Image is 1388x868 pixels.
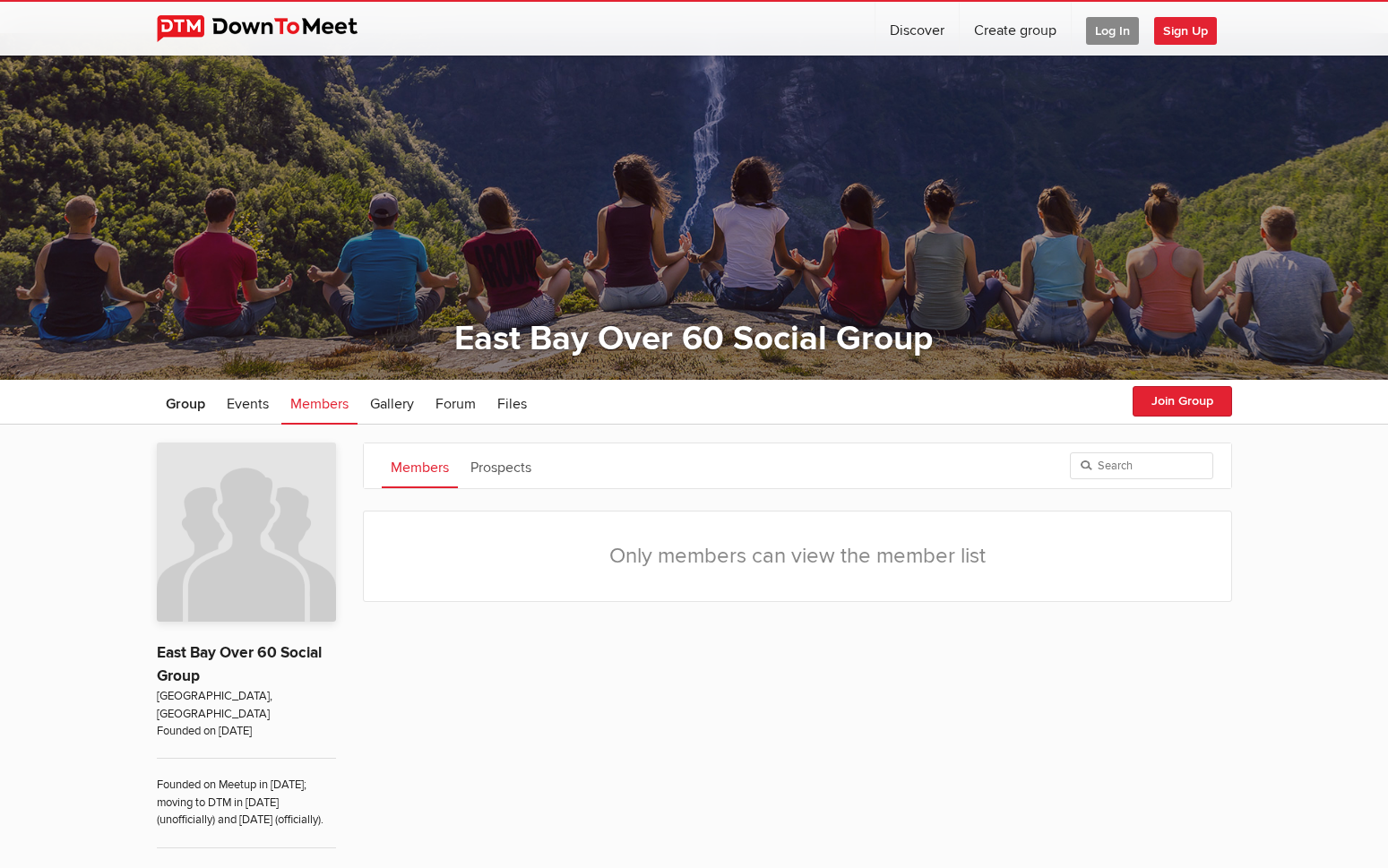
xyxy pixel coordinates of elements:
span: Founded on [DATE] [157,723,336,740]
span: Gallery [370,395,414,413]
span: Sign Up [1154,17,1217,45]
span: Log In [1086,17,1139,45]
a: Events [218,380,278,425]
a: Sign Up [1154,2,1231,56]
button: Join Group [1133,386,1232,417]
input: Search [1070,452,1213,479]
a: Members [382,443,458,488]
div: Only members can view the member list [364,511,1231,601]
span: Founded on Meetup in [DATE]; moving to DTM in [DATE] (unofficially) and [DATE] (officially). [157,758,336,829]
img: DownToMeet [157,15,385,42]
a: Members [281,380,358,425]
span: Files [497,395,527,413]
a: Discover [875,2,959,56]
a: Create group [960,2,1071,56]
a: Forum [427,380,485,425]
span: Members [290,395,349,413]
span: Group [166,395,205,413]
a: Group [157,380,214,425]
a: Log In [1072,2,1153,56]
a: Files [488,380,536,425]
a: East Bay Over 60 Social Group [157,643,322,685]
a: Gallery [361,380,423,425]
span: Forum [435,395,476,413]
span: Events [227,395,269,413]
img: East Bay Over 60 Social Group [157,443,336,622]
a: Prospects [461,443,540,488]
span: [GEOGRAPHIC_DATA], [GEOGRAPHIC_DATA] [157,688,336,723]
a: East Bay Over 60 Social Group [454,318,933,359]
